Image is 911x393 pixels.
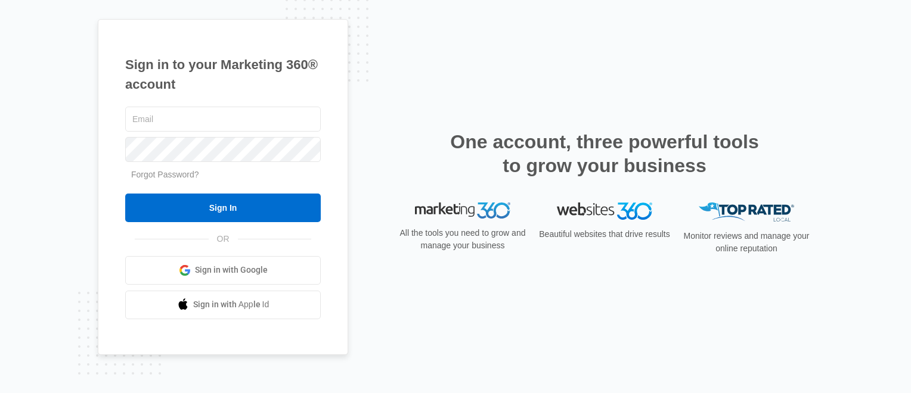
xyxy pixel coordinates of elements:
span: Sign in with Apple Id [193,298,269,311]
img: Websites 360 [557,202,652,220]
span: OR [209,233,238,245]
a: Forgot Password? [131,170,199,179]
h2: One account, three powerful tools to grow your business [447,130,763,177]
input: Email [125,107,321,132]
span: Sign in with Google [195,264,268,276]
p: All the tools you need to grow and manage your business [396,227,529,252]
input: Sign In [125,194,321,222]
a: Sign in with Google [125,256,321,285]
img: Marketing 360 [415,202,510,219]
a: Sign in with Apple Id [125,291,321,319]
h1: Sign in to your Marketing 360® account [125,55,321,94]
p: Monitor reviews and manage your online reputation [680,230,813,255]
img: Top Rated Local [699,202,794,222]
p: Beautiful websites that drive results [538,228,671,241]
